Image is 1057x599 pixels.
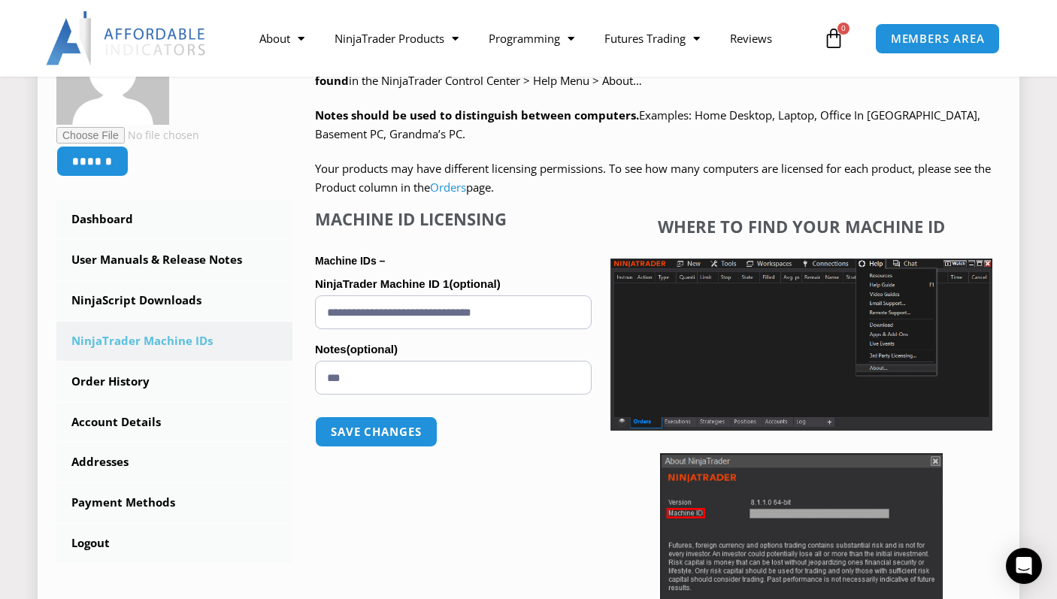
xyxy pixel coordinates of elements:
a: About [244,21,320,56]
button: Save changes [315,416,438,447]
h4: Where to find your Machine ID [610,216,992,236]
label: NinjaTrader Machine ID 1 [315,273,592,295]
strong: Machine IDs – [315,255,385,267]
h4: Machine ID Licensing [315,209,592,228]
a: Logout [56,524,292,563]
div: Open Intercom Messenger [1006,548,1042,584]
a: 0 [801,17,867,60]
a: User Manuals & Release Notes [56,241,292,280]
label: Notes [315,338,592,361]
a: Dashboard [56,200,292,239]
nav: Menu [244,21,819,56]
a: Account Details [56,403,292,442]
a: NinjaTrader Machine IDs [56,322,292,361]
img: LogoAI | Affordable Indicators – NinjaTrader [46,11,207,65]
a: MEMBERS AREA [875,23,1001,54]
a: Futures Trading [589,21,715,56]
a: Reviews [715,21,787,56]
span: (optional) [449,277,500,290]
a: Addresses [56,443,292,482]
a: Programming [474,21,589,56]
a: NinjaScript Downloads [56,281,292,320]
nav: Account pages [56,200,292,563]
span: 0 [837,23,850,35]
strong: Notes should be used to distinguish between computers. [315,107,639,123]
img: Screenshot 2025-01-17 1155544 | Affordable Indicators – NinjaTrader [610,259,992,431]
a: NinjaTrader Products [320,21,474,56]
span: (optional) [347,343,398,355]
a: Orders [430,180,466,195]
a: Payment Methods [56,483,292,522]
span: MEMBERS AREA [891,33,985,44]
a: Order History [56,362,292,401]
span: Your products may have different licensing permissions. To see how many computers are licensed fo... [315,161,991,195]
span: Examples: Home Desktop, Laptop, Office In [GEOGRAPHIC_DATA], Basement PC, Grandma’s PC. [315,107,980,142]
